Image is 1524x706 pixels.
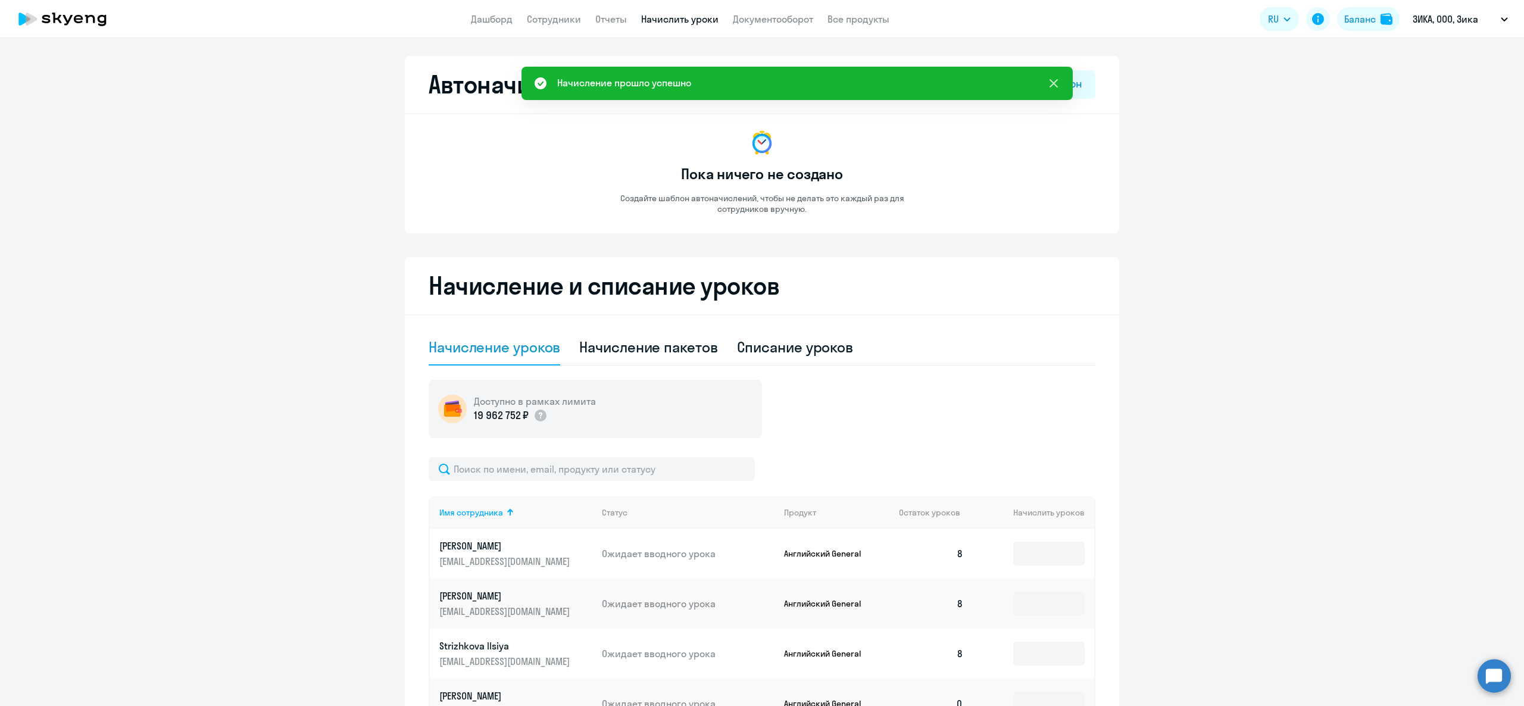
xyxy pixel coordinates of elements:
td: 8 [889,629,973,679]
div: Начисление прошло успешно [557,76,691,90]
p: Создайте шаблон автоначислений, чтобы не делать это каждый раз для сотрудников вручную. [595,193,929,214]
p: [PERSON_NAME] [439,589,573,602]
div: Продукт [784,507,816,518]
img: wallet-circle.png [438,395,467,423]
div: Имя сотрудника [439,507,503,518]
input: Поиск по имени, email, продукту или статусу [429,457,755,481]
div: Имя сотрудника [439,507,592,518]
a: Документооборот [733,13,813,25]
p: Английский General [784,548,873,559]
div: Начисление уроков [429,338,560,357]
p: [EMAIL_ADDRESS][DOMAIN_NAME] [439,555,573,568]
a: Отчеты [595,13,627,25]
p: [PERSON_NAME] [439,689,573,702]
a: Сотрудники [527,13,581,25]
div: Продукт [784,507,890,518]
a: [PERSON_NAME][EMAIL_ADDRESS][DOMAIN_NAME] [439,589,592,618]
p: [EMAIL_ADDRESS][DOMAIN_NAME] [439,655,573,668]
p: Strizhkova Ilsiya [439,639,573,652]
p: Ожидает вводного урока [602,647,775,660]
div: Баланс [1344,12,1376,26]
div: Начисление пакетов [579,338,717,357]
button: ЗИКА, ООО, Зика [1407,5,1514,33]
span: RU [1268,12,1279,26]
h2: Начисление и списание уроков [429,271,1095,300]
p: ЗИКА, ООО, Зика [1413,12,1478,26]
p: Ожидает вводного урока [602,547,775,560]
img: no-data [748,129,776,157]
div: Статус [602,507,775,518]
div: Списание уроков [737,338,854,357]
h3: Пока ничего не создано [681,164,843,183]
span: Остаток уроков [899,507,960,518]
p: 19 962 752 ₽ [474,408,529,423]
a: Все продукты [827,13,889,25]
a: Начислить уроки [641,13,719,25]
p: Английский General [784,598,873,609]
a: Дашборд [471,13,513,25]
button: Балансbalance [1337,7,1400,31]
div: Остаток уроков [899,507,973,518]
p: [PERSON_NAME] [439,539,573,552]
p: Ожидает вводного урока [602,597,775,610]
a: [PERSON_NAME][EMAIL_ADDRESS][DOMAIN_NAME] [439,539,592,568]
button: RU [1260,7,1299,31]
a: Strizhkova Ilsiya[EMAIL_ADDRESS][DOMAIN_NAME] [439,639,592,668]
p: [EMAIL_ADDRESS][DOMAIN_NAME] [439,605,573,618]
p: Английский General [784,648,873,659]
h2: Автоначисления [429,70,611,99]
img: balance [1381,13,1392,25]
th: Начислить уроков [973,496,1094,529]
h5: Доступно в рамках лимита [474,395,596,408]
div: Статус [602,507,627,518]
td: 8 [889,579,973,629]
td: 8 [889,529,973,579]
